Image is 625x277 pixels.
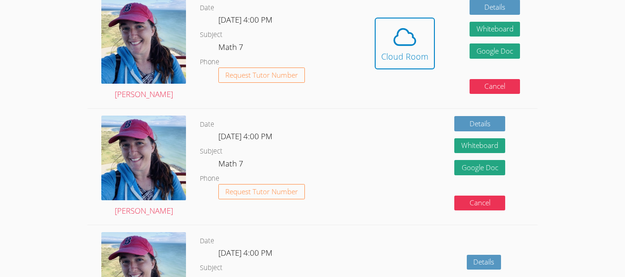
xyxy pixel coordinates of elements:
a: [PERSON_NAME] [101,116,186,218]
dd: Math 7 [218,41,245,56]
dt: Date [200,2,214,14]
button: Cancel [470,79,520,94]
div: Cloud Room [381,50,428,63]
span: [DATE] 4:00 PM [218,14,272,25]
button: Whiteboard [454,138,505,154]
dt: Subject [200,146,223,157]
span: Request Tutor Number [225,188,298,195]
button: Request Tutor Number [218,184,305,199]
button: Whiteboard [470,22,520,37]
dt: Subject [200,262,223,274]
dt: Phone [200,56,219,68]
button: Request Tutor Number [218,68,305,83]
button: Cancel [454,196,505,211]
dt: Date [200,235,214,247]
dt: Date [200,119,214,130]
span: [DATE] 4:00 PM [218,131,272,142]
a: Details [454,116,505,131]
button: Cloud Room [375,18,435,69]
dd: Math 7 [218,157,245,173]
a: Details [467,255,501,270]
span: [DATE] 4:00 PM [218,247,272,258]
img: avatar.png [101,116,186,200]
dt: Subject [200,29,223,41]
a: Google Doc [454,160,505,175]
a: Google Doc [470,43,520,59]
dt: Phone [200,173,219,185]
span: Request Tutor Number [225,72,298,79]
